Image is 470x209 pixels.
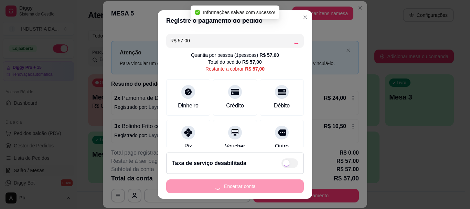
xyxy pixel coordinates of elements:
[158,10,312,31] header: Registre o pagamento do pedido
[245,65,265,72] div: R$ 57,00
[208,59,262,65] div: Total do pedido
[275,142,289,150] div: Outro
[172,159,246,167] h2: Taxa de serviço desabilitada
[274,102,290,110] div: Débito
[184,142,192,150] div: Pix
[203,10,275,15] span: Informações salvas com sucesso!
[191,52,279,59] div: Quantia por pessoa ( 1 pessoas)
[242,59,262,65] div: R$ 57,00
[300,12,311,23] button: Close
[259,52,279,59] div: R$ 57,00
[170,34,293,48] input: Ex.: hambúrguer de cordeiro
[195,10,200,15] span: check-circle
[225,142,245,150] div: Voucher
[205,65,265,72] div: Restante a cobrar
[178,102,199,110] div: Dinheiro
[293,37,300,44] div: Loading
[226,102,244,110] div: Crédito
